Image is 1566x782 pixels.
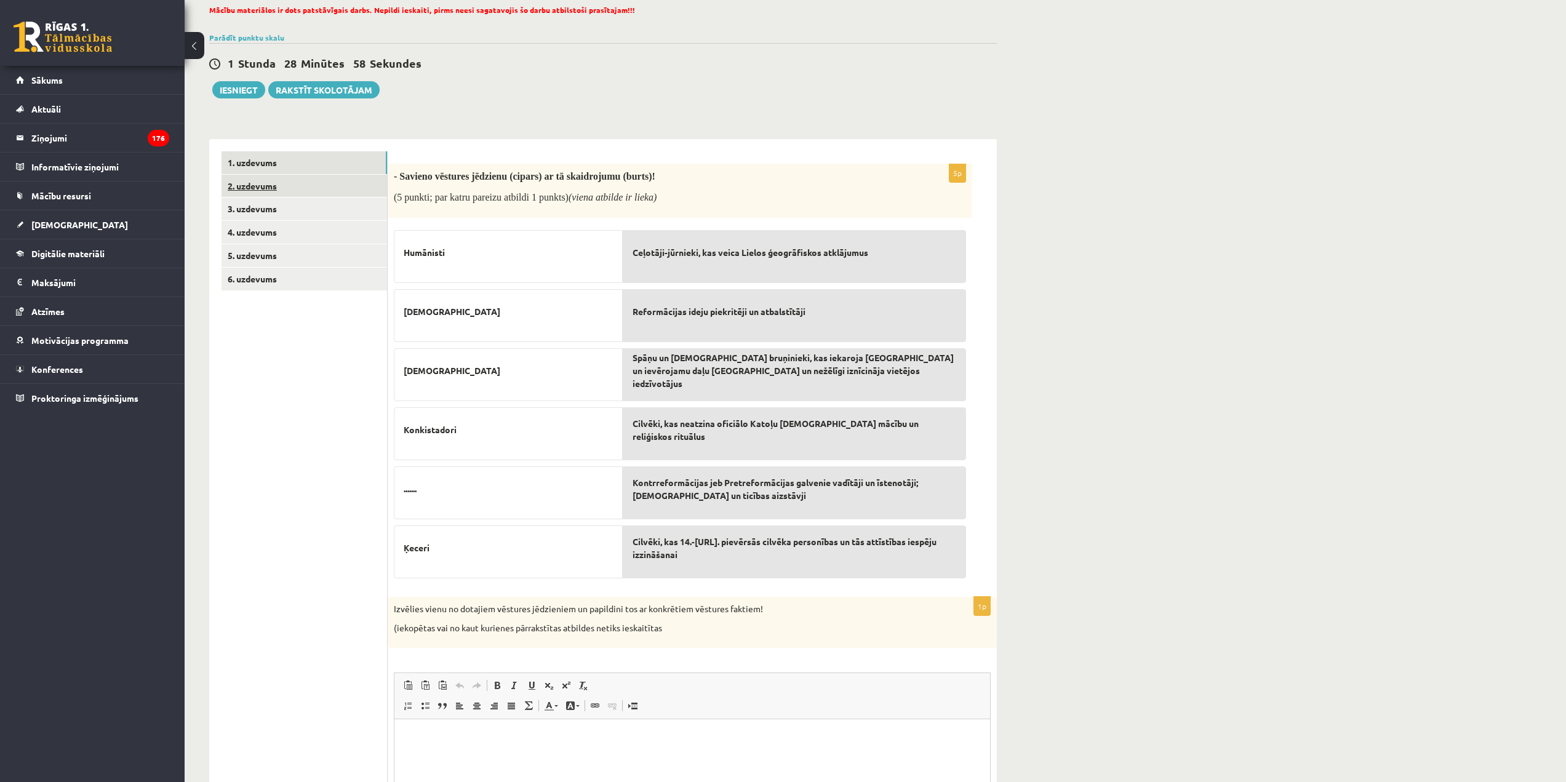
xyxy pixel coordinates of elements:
p: Izvēlies vienu no dotajiem vēstures jēdzieniem un papildini tos ar konkrētiem vēstures faktiem! [394,603,929,615]
i: 176 [148,130,169,146]
a: Повторить (Ctrl+Y) [468,677,485,693]
a: Ziņojumi176 [16,124,169,152]
a: По центру [468,698,485,714]
a: 6. uzdevums [222,268,387,290]
span: Sākums [31,74,63,86]
a: Вставить разрыв страницы для печати [624,698,641,714]
a: Вставить/Редактировать ссылку (Ctrl+K) [586,698,604,714]
a: Вставить только текст (Ctrl+Shift+V) [417,677,434,693]
span: Proktoringa izmēģinājums [31,393,138,404]
a: Digitālie materiāli [16,239,169,268]
a: Rīgas 1. Tālmācības vidusskola [14,22,112,52]
a: Математика [520,698,537,714]
a: [DEMOGRAPHIC_DATA] [16,210,169,239]
i: (viena atbilde ir lieka) [569,192,657,202]
a: Вставить (Ctrl+V) [399,677,417,693]
a: Mācību resursi [16,182,169,210]
a: 4. uzdevums [222,221,387,244]
span: [DEMOGRAPHIC_DATA] [404,364,500,377]
span: - Savieno vēstures jēdzienu (cipars) ar tā skaidrojumu (burts)! [394,171,655,182]
a: Motivācijas programma [16,326,169,354]
span: Digitālie materiāli [31,248,105,259]
a: По правому краю [485,698,503,714]
span: Kontrreformācijas jeb Pretreformācijas galvenie vadītāji un īstenotāji; [DEMOGRAPHIC_DATA] un tic... [633,476,956,502]
a: 5. uzdevums [222,244,387,267]
span: Konkistadori [404,423,457,436]
a: Убрать форматирование [575,677,592,693]
a: Aktuāli [16,95,169,123]
span: [DEMOGRAPHIC_DATA] [404,305,500,318]
legend: Ziņojumi [31,124,169,152]
a: Вставить из Word [434,677,451,693]
a: Вставить / удалить маркированный список [417,698,434,714]
span: Mācību resursi [31,190,91,201]
span: Aktuāli [31,103,61,114]
span: Ceļotāji-jūrnieki, kas veica Lielos ģeogrāfiskos atklājumus [633,246,868,259]
a: Отменить (Ctrl+Z) [451,677,468,693]
span: Minūtes [301,56,345,70]
a: Maksājumi [16,268,169,297]
a: Sākums [16,66,169,94]
span: Cilvēki, kas 14.-[URL]. pievērsās cilvēka personības un tās attīstības iespēju izzināšanai [633,535,956,561]
legend: Informatīvie ziņojumi [31,153,169,181]
span: Motivācijas programma [31,335,129,346]
a: 3. uzdevums [222,197,387,220]
a: Atzīmes [16,297,169,325]
span: Spāņu un [DEMOGRAPHIC_DATA] bruņinieki, kas iekaroja [GEOGRAPHIC_DATA] un ievērojamu daļu [GEOGRA... [633,351,956,390]
a: Убрать ссылку [604,698,621,714]
span: Stunda [238,56,276,70]
span: ....... [404,482,417,495]
a: По левому краю [451,698,468,714]
a: Вставить / удалить нумерованный список [399,698,417,714]
span: Cilvēki, kas neatzina oficiālo Katoļu [DEMOGRAPHIC_DATA] mācību un reliģiskos rituālus [633,417,956,443]
a: Parādīt punktu skalu [209,33,284,42]
a: Konferences [16,355,169,383]
button: Iesniegt [212,81,265,98]
span: Ķeceri [404,541,429,554]
span: Mācību materiālos ir dots patstāvīgais darbs. Nepildi ieskaiti, pirms neesi sagatavojis šo darbu ... [209,5,635,15]
a: 2. uzdevums [222,175,387,197]
span: (5 punkti; par katru pareizu atbildi 1 punkts) [394,192,657,202]
span: [DEMOGRAPHIC_DATA] [31,219,128,230]
a: Proktoringa izmēģinājums [16,384,169,412]
span: 1 [228,56,234,70]
span: Sekundes [370,56,421,70]
a: Цвет фона [562,698,583,714]
a: Цитата [434,698,451,714]
span: 28 [284,56,297,70]
a: Подстрочный индекс [540,677,557,693]
legend: Maksājumi [31,268,169,297]
a: Informatīvie ziņojumi [16,153,169,181]
a: Подчеркнутый (Ctrl+U) [523,677,540,693]
p: 5p [949,163,966,183]
a: Цвет текста [540,698,562,714]
a: 1. uzdevums [222,151,387,174]
p: 1p [973,596,991,616]
span: Humānisti [404,246,445,259]
span: 58 [353,56,366,70]
p: (iekopētas vai no kaut kurienes pārrakstītas atbildes netiks ieskaitītas [394,622,929,634]
span: Konferences [31,364,83,375]
a: Курсив (Ctrl+I) [506,677,523,693]
a: По ширине [503,698,520,714]
a: Rakstīt skolotājam [268,81,380,98]
a: Полужирный (Ctrl+B) [489,677,506,693]
span: Reformācijas ideju piekritēji un atbalstītāji [633,305,805,318]
a: Надстрочный индекс [557,677,575,693]
span: Atzīmes [31,306,65,317]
